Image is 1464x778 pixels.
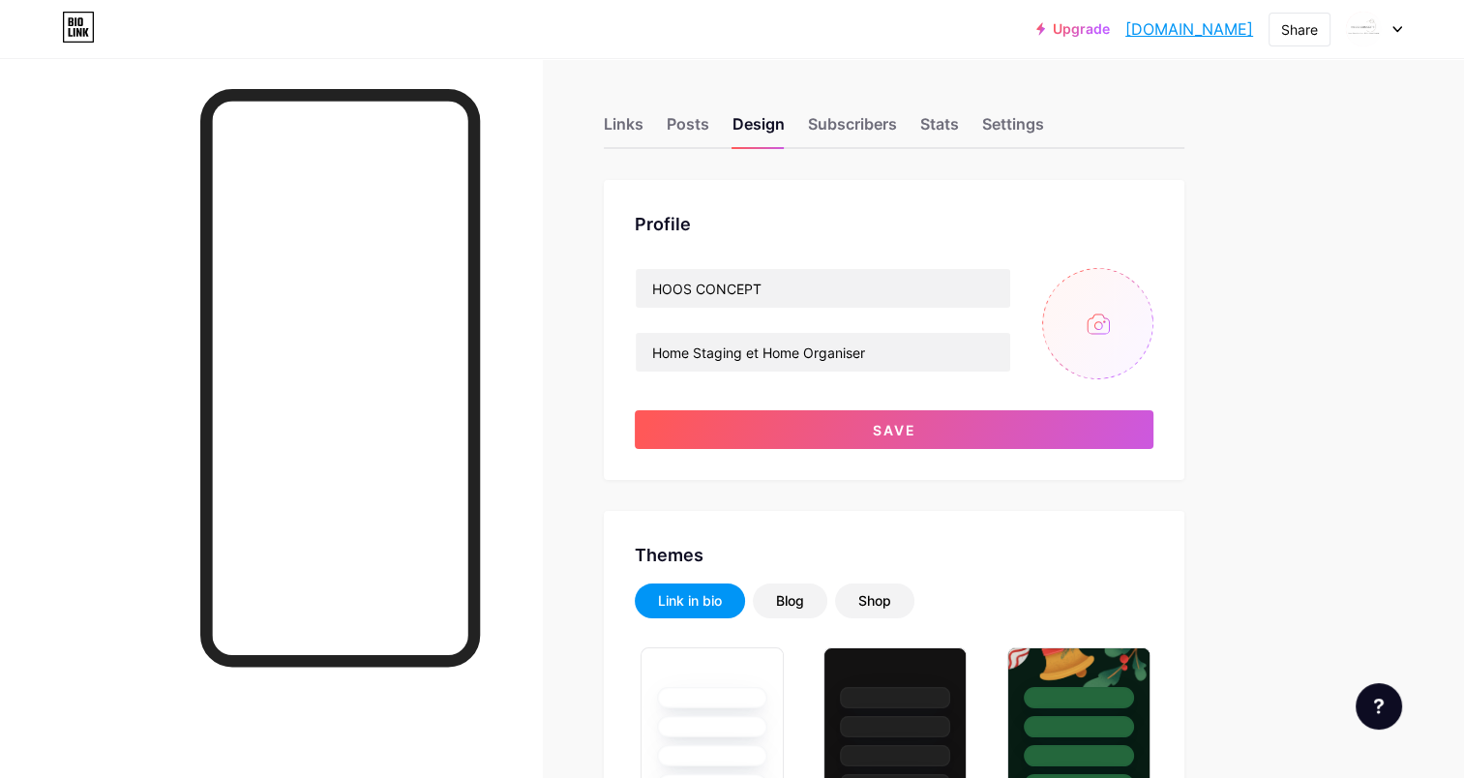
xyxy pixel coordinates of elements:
[635,211,1153,237] div: Profile
[732,112,785,147] div: Design
[982,112,1044,147] div: Settings
[1281,19,1318,40] div: Share
[1125,17,1253,41] a: [DOMAIN_NAME]
[667,112,709,147] div: Posts
[658,591,722,611] div: Link in bio
[636,269,1010,308] input: Name
[635,410,1153,449] button: Save
[808,112,897,147] div: Subscribers
[873,422,916,438] span: Save
[1345,11,1382,47] img: hoosconcept
[858,591,891,611] div: Shop
[636,333,1010,372] input: Bio
[776,591,804,611] div: Blog
[604,112,643,147] div: Links
[635,542,1153,568] div: Themes
[1036,21,1110,37] a: Upgrade
[920,112,959,147] div: Stats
